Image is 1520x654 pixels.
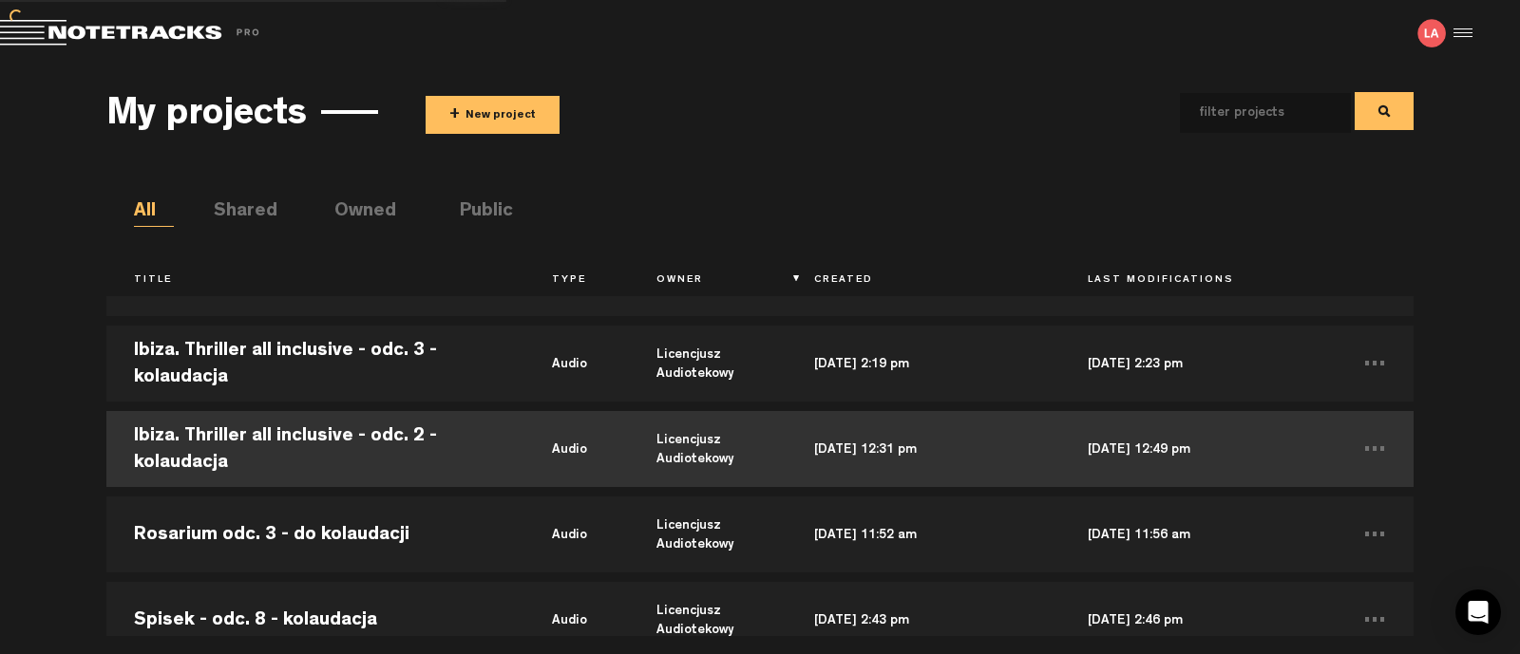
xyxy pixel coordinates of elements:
[426,96,560,134] button: +New project
[1060,321,1335,406] td: [DATE] 2:23 pm
[106,265,524,297] th: Title
[629,406,786,492] td: Licencjusz Audiotekowy
[106,321,524,406] td: Ibiza. Thriller all inclusive - odc. 3 - kolaudacja
[106,406,524,492] td: Ibiza. Thriller all inclusive - odc. 2 - kolaudacja
[629,321,786,406] td: Licencjusz Audiotekowy
[1060,406,1335,492] td: [DATE] 12:49 pm
[524,321,629,406] td: audio
[629,265,786,297] th: Owner
[1335,406,1414,492] td: ...
[787,406,1061,492] td: [DATE] 12:31 pm
[449,104,460,126] span: +
[1455,589,1501,635] div: Open Intercom Messenger
[1180,93,1320,133] input: filter projects
[1417,19,1446,47] img: letters
[134,198,174,227] li: All
[1060,492,1335,577] td: [DATE] 11:56 am
[524,492,629,577] td: audio
[787,321,1061,406] td: [DATE] 2:19 pm
[106,96,307,138] h3: My projects
[1060,265,1335,297] th: Last Modifications
[787,265,1061,297] th: Created
[524,406,629,492] td: audio
[524,265,629,297] th: Type
[1335,492,1414,577] td: ...
[787,492,1061,577] td: [DATE] 11:52 am
[1335,321,1414,406] td: ...
[214,198,254,227] li: Shared
[106,492,524,577] td: Rosarium odc. 3 - do kolaudacji
[334,198,374,227] li: Owned
[629,492,786,577] td: Licencjusz Audiotekowy
[460,198,500,227] li: Public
